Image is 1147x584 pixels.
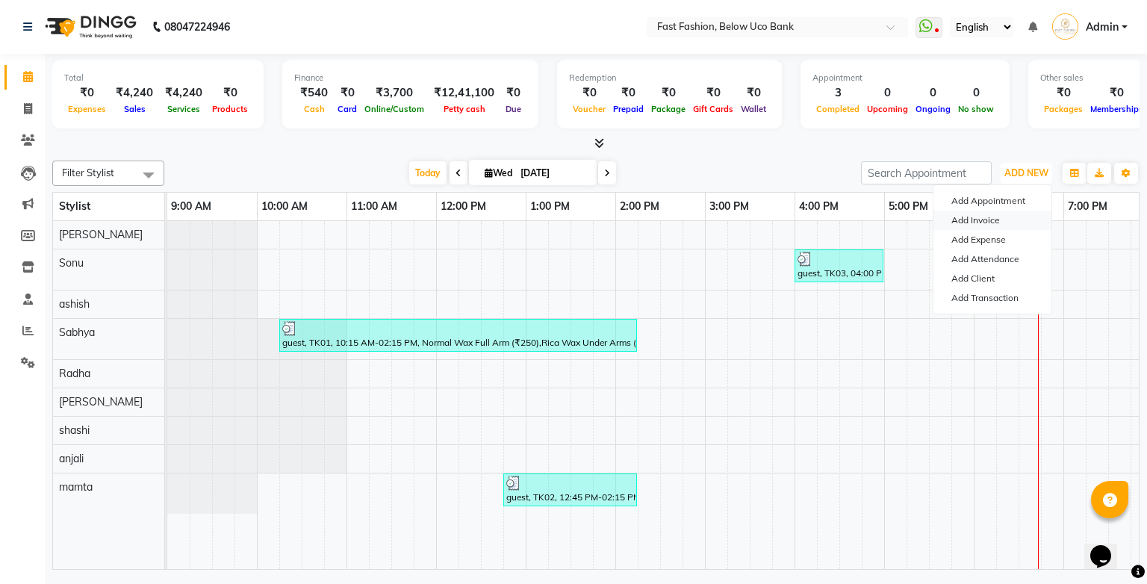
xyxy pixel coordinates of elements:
span: Completed [812,104,863,114]
div: ₹0 [208,84,252,102]
span: Services [164,104,204,114]
span: Sales [120,104,149,114]
a: Add Attendance [933,249,1051,269]
span: Today [409,161,447,184]
a: Add Client [933,269,1051,288]
a: 10:00 AM [258,196,311,217]
div: ₹12,41,100 [428,84,500,102]
div: Finance [294,72,526,84]
div: ₹4,240 [159,84,208,102]
a: 1:00 PM [526,196,573,217]
a: 7:00 PM [1064,196,1111,217]
span: Sonu [59,256,84,270]
span: Radha [59,367,90,380]
a: Add Expense [933,230,1051,249]
span: Petty cash [440,104,489,114]
span: mamta [59,480,93,494]
span: [PERSON_NAME] [59,395,143,409]
div: ₹0 [609,84,647,102]
button: ADD NEW [1001,163,1052,184]
span: Packages [1040,104,1087,114]
span: Wallet [737,104,770,114]
iframe: chat widget [1084,524,1132,569]
a: 4:00 PM [795,196,842,217]
div: 0 [863,84,912,102]
div: ₹0 [689,84,737,102]
span: Memberships [1087,104,1147,114]
div: ₹0 [1087,84,1147,102]
img: Admin [1052,13,1078,40]
a: 2:00 PM [616,196,663,217]
span: anjali [59,452,84,465]
div: Redemption [569,72,770,84]
a: 11:00 AM [347,196,401,217]
span: Gift Cards [689,104,737,114]
button: Add Appointment [933,191,1051,211]
span: shashi [59,423,90,437]
div: ₹540 [294,84,334,102]
span: Due [502,104,525,114]
div: guest, TK03, 04:00 PM-05:00 PM, Men HairCut (₹250),[PERSON_NAME] Setting (₹150) [796,252,882,280]
img: logo [38,6,140,48]
span: Ongoing [912,104,954,114]
div: ₹3,700 [361,84,428,102]
a: Add Transaction [933,288,1051,308]
span: No show [954,104,998,114]
span: Voucher [569,104,609,114]
div: ₹0 [334,84,361,102]
a: Add Invoice [933,211,1051,230]
span: Package [647,104,689,114]
a: 3:00 PM [706,196,753,217]
div: Total [64,72,252,84]
div: ₹0 [737,84,770,102]
div: guest, TK02, 12:45 PM-02:15 PM, Threading (₹40),Threading Upper Lips (₹25),Rica Wax Side Locks (₹80) [505,476,635,504]
div: 0 [912,84,954,102]
span: Wed [481,167,516,178]
span: Card [334,104,361,114]
a: 5:00 PM [885,196,932,217]
span: Stylist [59,199,90,213]
div: ₹4,240 [110,84,159,102]
span: Filter Stylist [62,167,114,178]
div: ₹0 [64,84,110,102]
span: Sabhya [59,326,95,339]
span: [PERSON_NAME] [59,228,143,241]
span: Cash [300,104,329,114]
span: Admin [1086,19,1119,35]
span: Products [208,104,252,114]
div: ₹0 [500,84,526,102]
div: Appointment [812,72,998,84]
div: ₹0 [569,84,609,102]
span: Upcoming [863,104,912,114]
span: ashish [59,297,90,311]
span: Expenses [64,104,110,114]
span: ADD NEW [1004,167,1048,178]
b: 08047224946 [164,6,230,48]
a: 9:00 AM [167,196,215,217]
input: 2025-09-03 [516,162,591,184]
span: Prepaid [609,104,647,114]
div: 3 [812,84,863,102]
div: ₹0 [1040,84,1087,102]
input: Search Appointment [861,161,992,184]
div: 0 [954,84,998,102]
a: 12:00 PM [437,196,490,217]
div: ₹0 [647,84,689,102]
div: guest, TK01, 10:15 AM-02:15 PM, Normal Wax Full Arm (₹250),Rica Wax Under Arms (₹150),Normal Wax ... [281,321,635,350]
span: Online/Custom [361,104,428,114]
